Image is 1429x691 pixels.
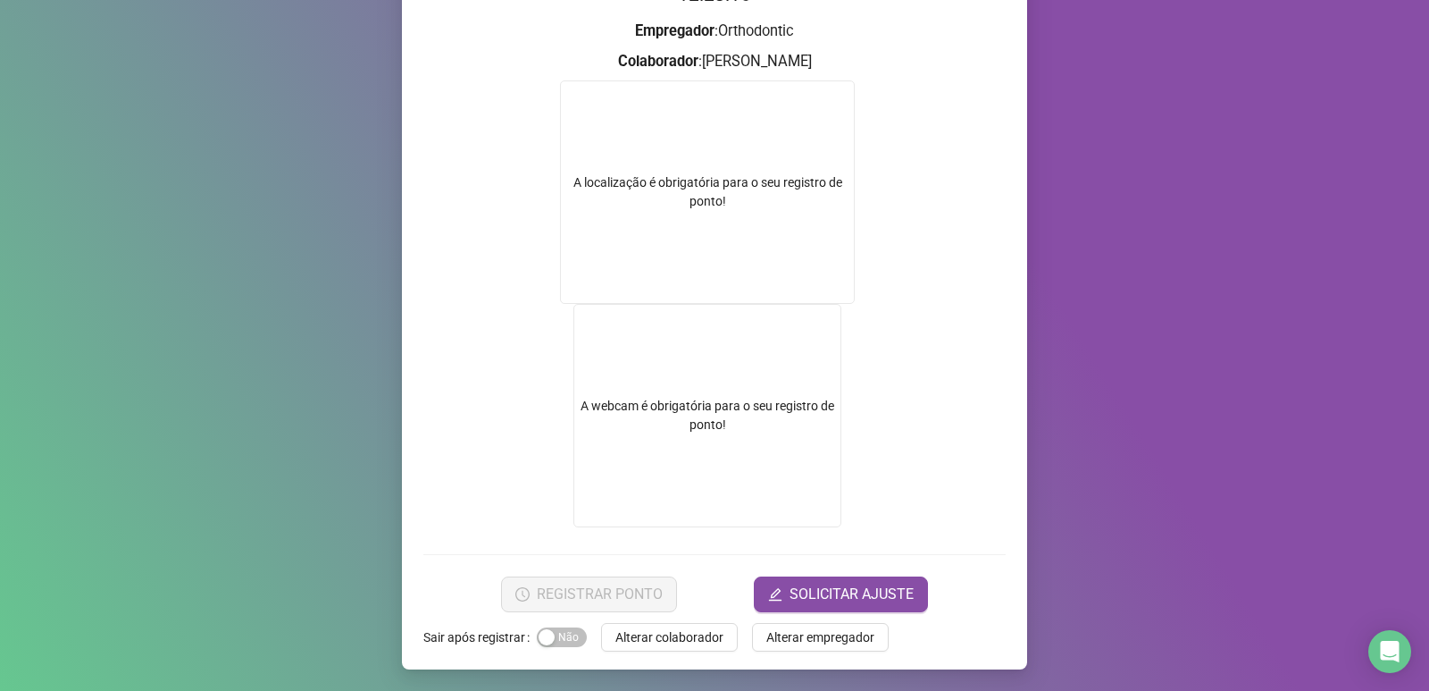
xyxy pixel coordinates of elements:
[423,623,537,652] label: Sair após registrar
[1368,630,1411,673] div: Open Intercom Messenger
[501,577,677,612] button: REGISTRAR PONTO
[615,628,723,647] span: Alterar colaborador
[618,53,698,70] strong: Colaborador
[423,20,1006,43] h3: : Orthodontic
[766,628,874,647] span: Alterar empregador
[573,304,841,527] div: A webcam é obrigatória para o seu registro de ponto!
[754,577,928,612] button: editSOLICITAR AJUSTE
[635,22,714,39] strong: Empregador
[601,623,738,652] button: Alterar colaborador
[561,173,854,211] div: A localização é obrigatória para o seu registro de ponto!
[790,584,914,605] span: SOLICITAR AJUSTE
[423,50,1006,73] h3: : [PERSON_NAME]
[752,623,889,652] button: Alterar empregador
[768,587,782,602] span: edit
